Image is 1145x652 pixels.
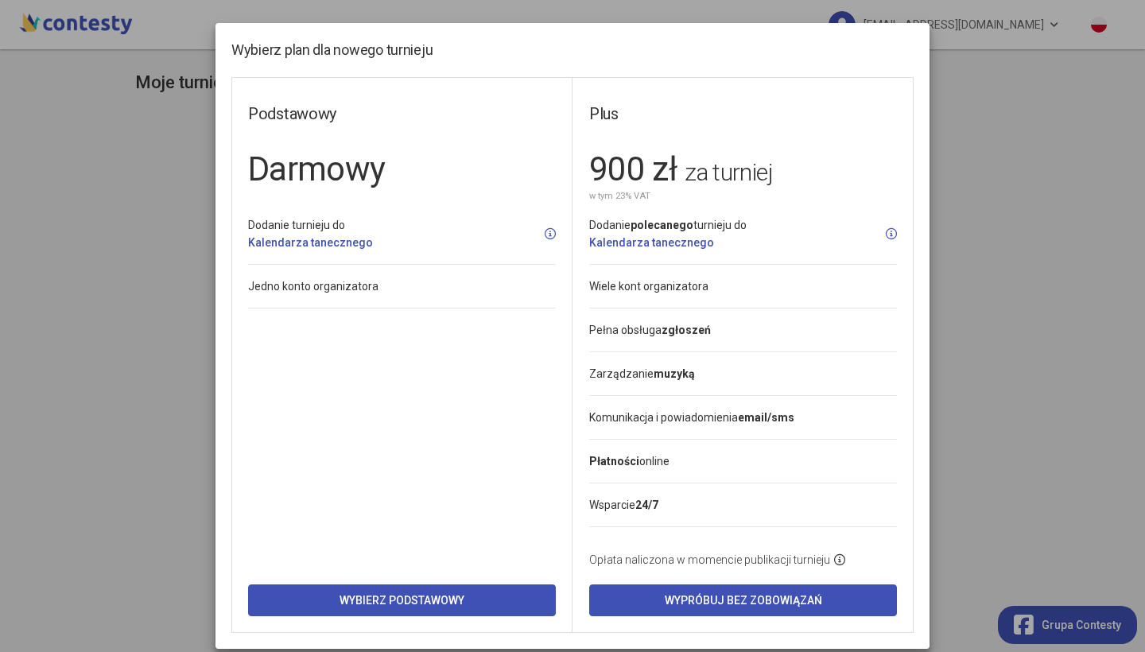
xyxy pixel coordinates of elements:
h1: 900 zł [589,143,897,196]
a: Kalendarza tanecznego [589,236,714,249]
li: Pełna obsługa [589,309,897,352]
li: Komunikacja i powiadomienia [589,396,897,440]
div: Dodanie turnieju do [248,216,373,251]
h5: Wybierz plan dla nowego turnieju [231,39,433,61]
strong: Płatności [589,455,639,468]
small: w tym 23% VAT [589,189,650,204]
h1: Darmowy [248,143,556,196]
strong: zgłoszeń [662,324,711,336]
li: Jedno konto organizatora [248,265,556,309]
strong: polecanego [631,219,693,231]
h4: Podstawowy [248,102,556,126]
button: Wybierz Podstawowy [248,584,556,616]
strong: 24/7 [635,499,658,511]
a: Kalendarza tanecznego [248,236,373,249]
li: Wiele kont organizatora [589,265,897,309]
strong: email/sms [738,411,794,424]
div: Dodanie turnieju do [589,216,747,251]
strong: muzyką [654,367,695,380]
li: Wsparcie [589,483,897,527]
h4: Plus [589,102,897,126]
span: za turniej [685,158,772,186]
li: online [589,440,897,483]
li: Opłata naliczona w momencie publikacji turnieju [589,527,897,569]
li: Zarządzanie [589,352,897,396]
button: Wypróbuj bez zobowiązań [589,584,897,616]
